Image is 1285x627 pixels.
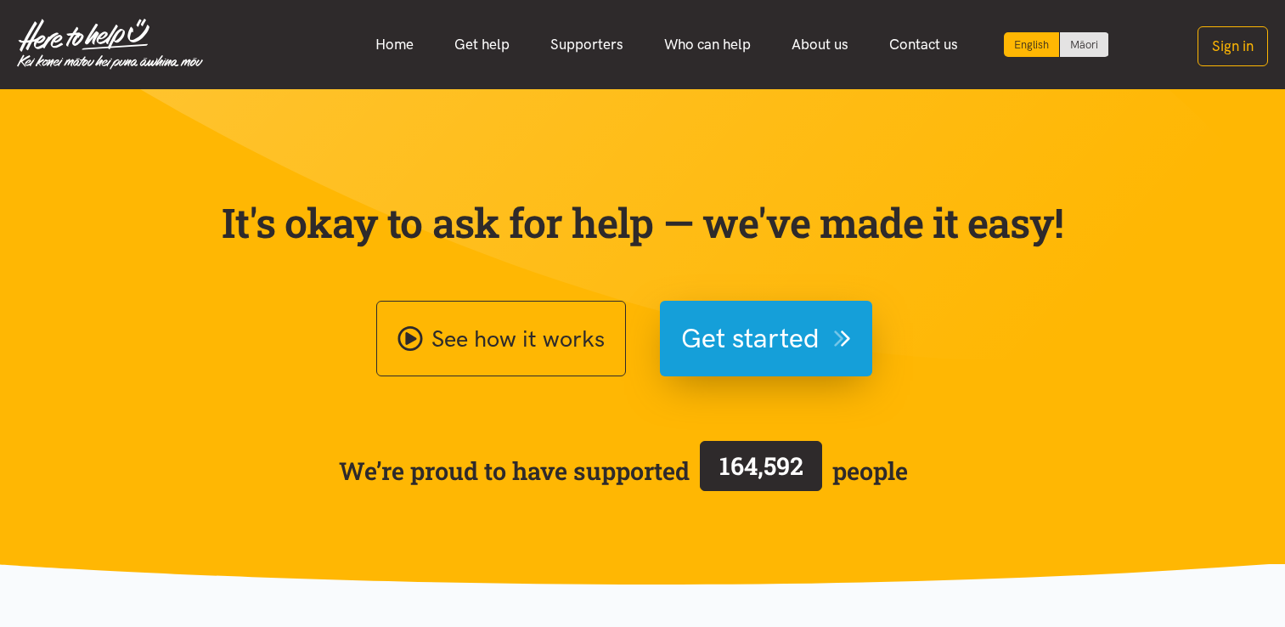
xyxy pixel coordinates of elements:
a: Contact us [869,26,978,63]
p: It's okay to ask for help — we've made it easy! [218,198,1068,247]
img: Home [17,19,203,70]
a: About us [771,26,869,63]
button: Sign in [1198,26,1268,66]
span: Get started [681,317,820,360]
a: See how it works [376,301,626,376]
span: We’re proud to have supported people [339,438,908,504]
span: 164,592 [719,449,803,482]
a: Who can help [644,26,771,63]
a: Supporters [530,26,644,63]
a: 164,592 [690,438,832,504]
div: Current language [1004,32,1060,57]
button: Get started [660,301,872,376]
a: Get help [434,26,530,63]
div: Language toggle [1004,32,1109,57]
a: Home [355,26,434,63]
a: Switch to Te Reo Māori [1060,32,1108,57]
